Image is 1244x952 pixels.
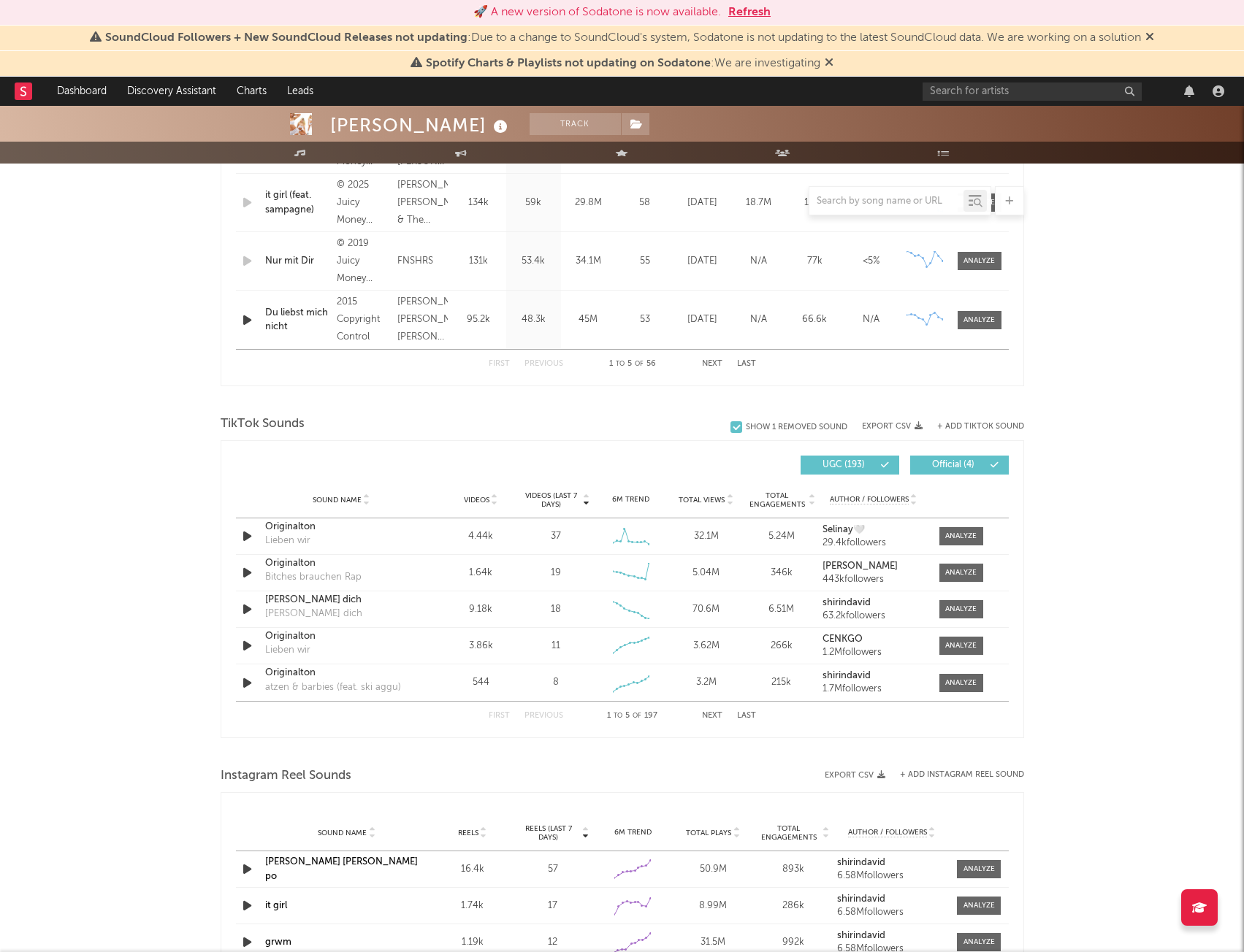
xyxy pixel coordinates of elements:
[265,607,362,621] div: ⁠[PERSON_NAME] dich
[265,520,418,534] div: Originalton
[809,196,963,207] input: Search by song name or URL
[937,423,1024,431] button: + Add TikTok Sound
[837,931,947,941] a: shirindavid
[757,899,830,913] div: 286k
[823,525,924,535] a: Selinay🤍
[823,611,924,621] div: 63.2k followers
[265,593,418,607] a: ⁠[PERSON_NAME] dich
[830,495,909,504] span: Author / Followers
[265,666,418,680] div: Originalton
[678,254,727,269] div: [DATE]
[672,529,740,544] div: 32.1M
[265,306,329,334] a: Du liebst mich nicht
[837,894,947,905] a: shirindavid
[837,907,947,918] div: 6.58M followers
[597,494,665,505] div: 6M Trend
[551,529,561,544] div: 37
[672,602,740,617] div: 70.6M
[455,254,503,269] div: 131k
[790,254,839,269] div: 77k
[337,235,390,288] div: © 2019 Juicy Money Records
[436,899,509,913] div: 1.74k
[105,32,1141,44] span: : Due to a change to SoundCloud's system, Sodatone is not updating to the latest SoundCloud data....
[823,634,863,644] strong: CENKGO
[265,254,329,269] a: Nur mit Dir
[524,360,563,368] button: Previous
[790,312,839,327] div: 66.6k
[823,561,924,572] a: [PERSON_NAME]
[702,712,722,720] button: Next
[823,671,871,680] strong: shirindavid
[837,858,947,868] a: shirindavid
[757,862,830,877] div: 893k
[676,899,749,913] div: 8.99M
[522,491,581,509] span: Videos (last 7 days)
[686,829,731,837] span: Total Plays
[510,254,557,269] div: 53.4k
[825,58,833,69] span: Dismiss
[489,712,510,720] button: First
[447,566,515,580] div: 1.64k
[747,529,815,544] div: 5.24M
[426,58,820,69] span: : We are investigating
[747,639,815,653] div: 266k
[313,496,362,504] span: Sound Name
[672,566,740,580] div: 5.04M
[516,862,589,877] div: 57
[910,456,1009,475] button: Official(4)
[397,253,448,270] div: FNSHRS
[847,312,896,327] div: N/A
[862,422,923,431] button: Export CSV
[47,77,117,106] a: Dashboard
[510,312,557,327] div: 48.3k
[737,360,756,368] button: Last
[616,361,625,367] span: to
[516,935,589,950] div: 12
[464,496,489,504] span: Videos
[737,712,756,720] button: Last
[565,254,612,269] div: 34.1M
[447,639,515,653] div: 3.86k
[565,312,612,327] div: 45M
[226,77,277,106] a: Charts
[848,828,927,837] span: Author / Followers
[318,829,367,837] span: Sound Name
[397,177,448,229] div: [PERSON_NAME], [PERSON_NAME] & The Cratez
[516,899,589,913] div: 17
[551,566,561,580] div: 19
[265,901,287,910] a: it girl
[823,598,924,608] a: shirindavid
[265,937,291,947] a: ⁠grwm
[436,862,509,877] div: 16.4k
[923,82,1142,101] input: Search for artists
[747,675,815,690] div: 215k
[676,862,749,877] div: 50.9M
[702,360,722,368] button: Next
[265,680,401,695] div: atzen & barbies (feat. ski aggu)
[1145,32,1154,44] span: Dismiss
[516,824,581,842] span: Reels (last 7 days)
[757,824,821,842] span: Total Engagements
[619,312,671,327] div: 53
[672,639,740,653] div: 3.62M
[553,675,559,690] div: 8
[524,712,563,720] button: Previous
[728,4,771,21] button: Refresh
[757,935,830,950] div: 992k
[900,771,1024,779] button: + Add Instagram Reel Sound
[823,525,865,534] strong: Selinay🤍
[823,671,924,681] a: shirindavid
[265,534,310,548] div: Lieben wir
[823,598,871,607] strong: shirindavid
[614,713,622,719] span: to
[265,643,310,658] div: Lieben wir
[885,771,1024,779] div: + Add Instagram Reel Sound
[923,423,1024,431] button: + Add TikTok Sound
[530,113,621,135] button: Track
[447,529,515,544] div: 4.44k
[265,556,418,571] div: Originalton
[823,684,924,694] div: 1.7M followers
[330,113,511,137] div: [PERSON_NAME]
